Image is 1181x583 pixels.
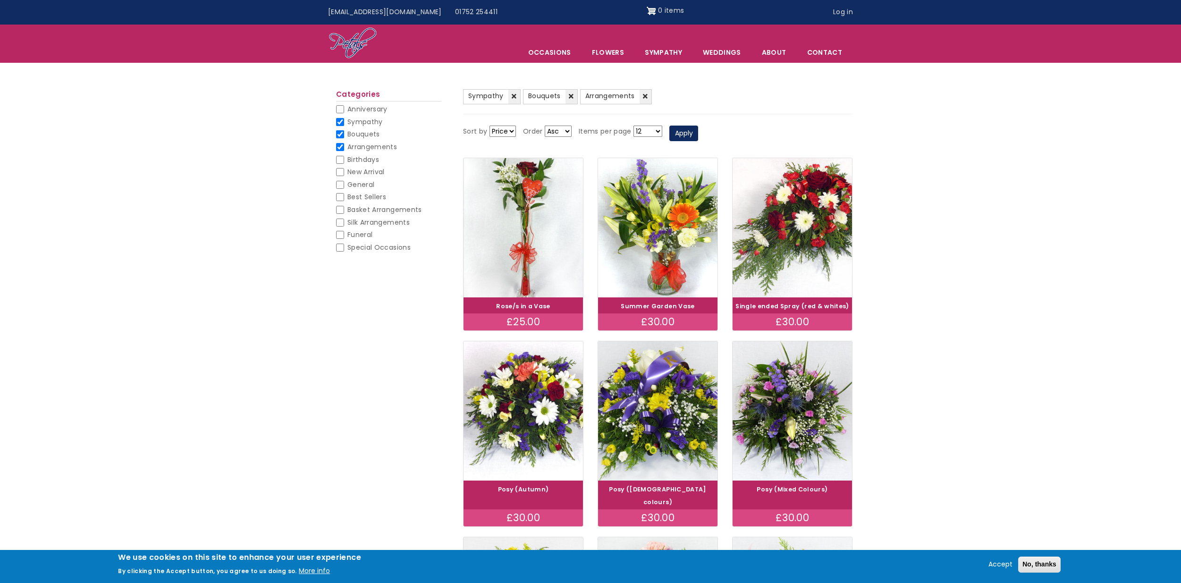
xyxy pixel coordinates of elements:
label: Order [523,126,543,137]
a: Log in [827,3,860,21]
span: 0 items [658,6,684,15]
img: Single ended Spray (red & whites) [733,158,852,297]
span: Birthdays [347,155,379,164]
a: Single ended Spray (red & whites) [735,302,849,310]
span: Weddings [693,42,751,62]
div: £30.00 [598,313,717,330]
span: General [347,180,374,189]
img: Rose/s in a Vase [464,158,583,297]
button: Apply [669,126,698,142]
img: Home [329,27,377,60]
a: Posy (Mixed Colours) [757,485,827,493]
span: Arrangements [347,142,397,152]
span: Bouquets [347,129,380,139]
a: Summer Garden Vase [621,302,694,310]
a: Arrangements [580,89,652,104]
a: Shopping cart 0 items [647,3,684,18]
img: Shopping cart [647,3,656,18]
div: £30.00 [733,509,852,526]
a: Rose/s in a Vase [496,302,550,310]
span: Bouquets [528,91,561,101]
span: Sympathy [468,91,504,101]
button: No, thanks [1018,557,1061,573]
div: £25.00 [464,313,583,330]
a: [EMAIL_ADDRESS][DOMAIN_NAME] [321,3,448,21]
img: Summer Garden Vase [598,158,717,297]
span: Silk Arrangements [347,218,410,227]
span: Best Sellers [347,192,386,202]
div: £30.00 [598,509,717,526]
img: Posy (Male colours) [598,341,717,481]
div: £30.00 [733,313,852,330]
button: More info [299,566,330,577]
a: Sympathy [463,89,521,104]
h2: We use cookies on this site to enhance your user experience [118,552,361,563]
span: Sympathy [347,117,383,127]
a: Posy (Autumn) [498,485,549,493]
span: Special Occasions [347,243,411,252]
a: 01752 254411 [448,3,504,21]
a: Contact [797,42,852,62]
label: Sort by [463,126,487,137]
span: Funeral [347,230,372,239]
button: Accept [985,559,1016,570]
a: Posy ([DEMOGRAPHIC_DATA] colours) [609,485,706,506]
h2: Categories [336,90,441,101]
img: Posy (Autumn) [464,341,583,481]
span: Anniversary [347,104,388,114]
p: By clicking the Accept button, you agree to us doing so. [118,567,297,575]
a: Flowers [582,42,634,62]
a: Bouquets [523,89,578,104]
span: Occasions [518,42,581,62]
span: Basket Arrangements [347,205,422,214]
span: Arrangements [585,91,635,101]
img: Posy (Mixed Colours) [733,341,852,481]
div: £30.00 [464,509,583,526]
a: About [752,42,796,62]
span: New Arrival [347,167,385,177]
a: Sympathy [635,42,692,62]
label: Items per page [579,126,632,137]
